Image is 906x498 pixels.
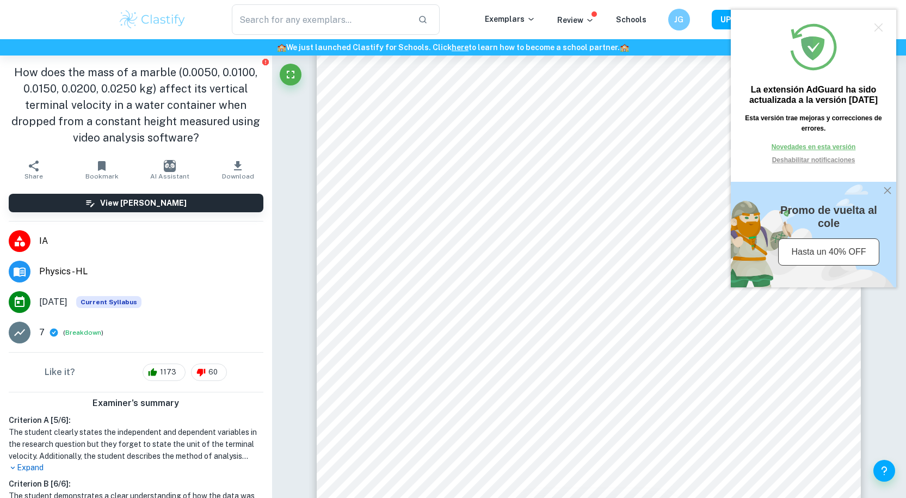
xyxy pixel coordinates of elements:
[712,10,788,29] button: UPGRADE NOW
[673,14,685,26] h6: JG
[164,160,176,172] img: AI Assistant
[452,43,469,52] a: here
[39,296,67,309] span: [DATE]
[616,15,646,24] a: Schools
[232,4,410,35] input: Search for any exemplars...
[85,173,119,180] span: Bookmark
[4,397,268,410] h6: Examiner's summary
[39,265,263,278] span: Physics - HL
[150,173,189,180] span: AI Assistant
[63,328,103,338] span: ( )
[280,64,301,85] button: Fullscreen
[39,326,45,339] p: 7
[52,233,153,260] a: Hasta un 40% OFF
[100,197,187,209] h6: View [PERSON_NAME]
[557,14,594,26] p: Review
[118,9,187,30] img: Clastify logo
[222,173,254,180] span: Download
[136,155,204,185] button: AI Assistant
[262,58,270,66] button: Report issue
[154,367,182,378] span: 1173
[277,43,286,52] span: 🏫
[191,364,227,381] div: 60
[76,296,141,308] div: This exemplar is based on the current syllabus. Feel free to refer to it for inspiration/ideas wh...
[24,173,43,180] span: Share
[45,137,130,147] a: Novedades en esta versión
[485,13,535,25] p: Exemplars
[9,64,263,146] h1: How does the mass of a marble (0.0050, 0.0100, 0.0150, 0.0200, 0.0250 kg) affect its vertical ter...
[39,235,263,248] span: IA
[65,328,101,337] button: Breakdown
[45,366,75,379] h6: Like it?
[9,426,263,462] h1: The student clearly states the independent and dependent variables in the research question but t...
[9,478,263,490] h6: Criterion B [ 6 / 6 ]:
[9,414,263,426] h6: Criterion A [ 5 / 6 ]:
[9,462,263,474] p: Expand
[873,460,895,482] button: Help and Feedback
[18,108,156,128] div: Esta versión trae mejoras y correcciones de errores.
[204,155,272,185] button: Download
[668,9,690,30] button: JG
[2,41,904,53] h6: We just launched Clastify for Schools. Click to learn how to become a school partner.
[76,296,141,308] span: Current Syllabus
[202,367,224,378] span: 60
[45,150,130,160] a: Deshabilitar notificaciones
[620,43,629,52] span: 🏫
[68,155,136,185] button: Bookmark
[9,194,263,212] button: View [PERSON_NAME]
[143,364,186,381] div: 1173
[18,79,156,100] div: La extensión AdGuard ha sido actualizada a la versión [DATE]
[48,198,157,224] div: Promo de vuelta al cole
